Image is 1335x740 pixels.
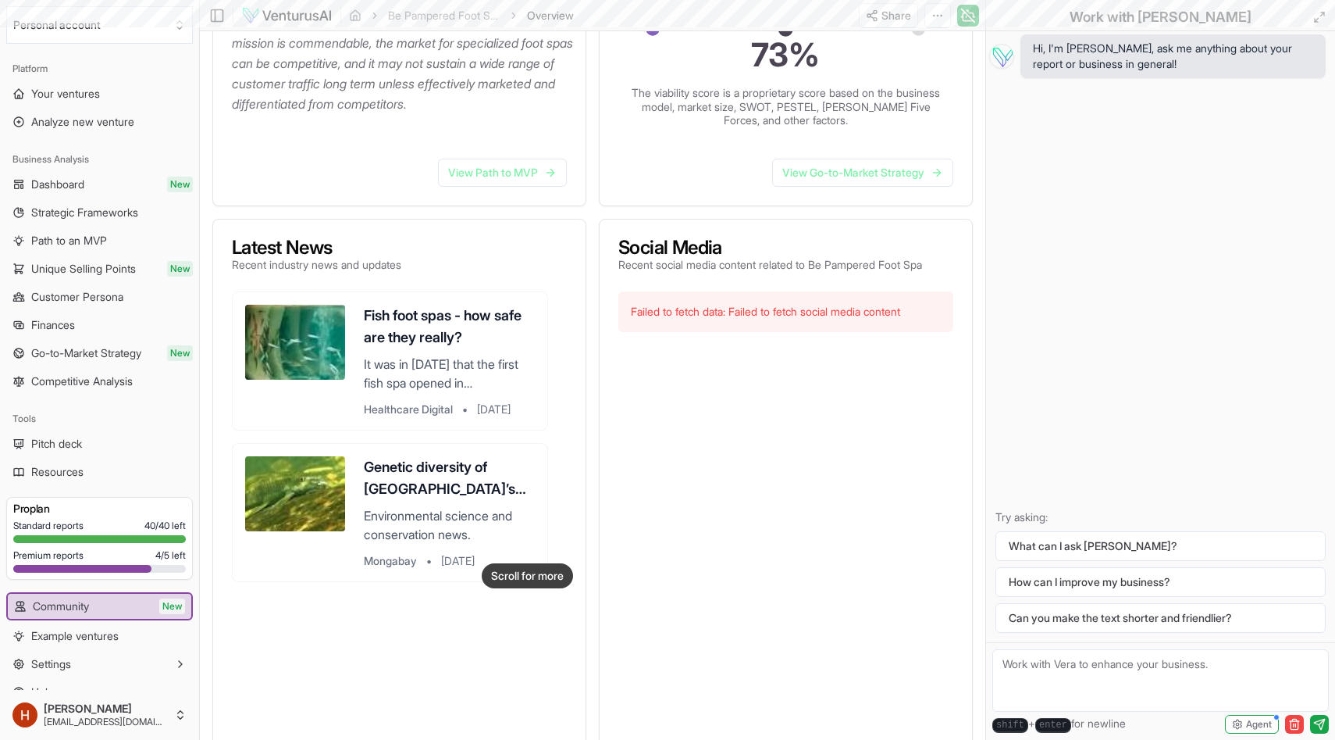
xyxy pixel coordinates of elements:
span: • [426,553,432,569]
span: Settings [31,656,71,672]
a: DashboardNew [6,172,193,197]
span: Unique Selling Points [31,261,136,277]
span: Standard reports [13,520,84,532]
div: Platform [6,56,193,81]
div: Business Analysis [6,147,193,172]
span: Customer Persona [31,289,123,305]
a: Go-to-Market StrategyNew [6,341,193,366]
a: View Path to MVP [438,159,567,187]
span: Agent [1246,718,1272,731]
p: It was in [DATE] that the first fish spa opened in [GEOGRAPHIC_DATA] and since then, the unusual ... [364,355,535,392]
img: Vera [989,44,1014,69]
span: [PERSON_NAME] [44,702,168,716]
div: Tools [6,406,193,431]
a: CommunityNew [8,594,191,619]
span: New [159,599,185,614]
div: Failed to fetch data: Failed to fetch social media content [618,291,953,332]
span: + for newline [992,716,1126,733]
span: New [167,261,193,277]
span: Competitive Analysis [31,374,133,389]
span: Help [31,685,54,700]
button: Can you make the text shorter and friendlier? [995,603,1326,633]
span: [DATE] [441,553,475,569]
a: Help [6,680,193,705]
span: [EMAIL_ADDRESS][DOMAIN_NAME] [44,716,168,728]
kbd: shift [992,718,1028,733]
p: The viability score is a proprietary score based on the business model, market size, SWOT, PESTEL... [630,86,942,127]
a: Your ventures [6,81,193,106]
a: Path to an MVP [6,228,193,253]
span: Premium reports [13,549,84,562]
a: Analyze new venture [6,109,193,134]
span: Pitch deck [31,436,82,452]
span: Path to an MVP [31,233,107,248]
h3: Pro plan [13,501,186,517]
span: 4 / 5 left [155,549,186,562]
p: Try asking: [995,509,1326,525]
span: Dashboard [31,177,84,192]
span: Example ventures [31,628,119,644]
p: Environmental science and conservation news. [364,506,535,544]
h3: Social Media [618,238,922,257]
button: Agent [1225,715,1279,734]
button: Settings [6,652,193,677]
a: Resources [6,459,193,484]
span: Strategic Frameworks [31,205,138,220]
a: Pitch deck [6,431,193,456]
span: Resources [31,464,84,480]
h3: Latest News [232,238,401,257]
button: How can I improve my business? [995,567,1326,597]
button: [PERSON_NAME][EMAIL_ADDRESS][DOMAIN_NAME] [6,696,193,734]
a: View Go-to-Market Strategy [772,159,953,187]
span: Mongabay [364,553,417,569]
h3: Genetic diversity of [GEOGRAPHIC_DATA]’s ‘spa fish’ highlights need for informed conservation [364,456,535,500]
span: New [167,345,193,361]
a: Competitive Analysis [6,369,193,394]
span: Analyze new venture [31,114,134,130]
span: Community [33,599,89,614]
span: Finances [31,317,75,333]
a: Unique Selling PointsNew [6,256,193,281]
a: Fish foot spas - how safe are they really?It was in [DATE] that the first fish spa opened in [GEO... [232,291,548,431]
img: ACg8ocJeYPDkSf7u5ySJ7waPIKmgkAFjmVJ7z7MQMNaMwM-ajplQwQ=s96-c [12,702,37,727]
text: 73 % [752,35,821,74]
button: What can I ask [PERSON_NAME]? [995,531,1326,561]
h3: Fish foot spas - how safe are they really? [364,305,535,349]
span: Your ventures [31,86,100,102]
span: Hi, I'm [PERSON_NAME], ask me anything about your report or business in general! [1033,41,1313,72]
p: Recent social media content related to Be Pampered Foot Spa [618,257,922,273]
p: Recent industry news and updates [232,257,401,273]
a: Genetic diversity of [GEOGRAPHIC_DATA]’s ‘spa fish’ highlights need for informed conservationEnvi... [232,443,548,582]
a: Example ventures [6,624,193,649]
span: • [462,402,468,417]
kbd: enter [1035,718,1071,733]
span: Healthcare Digital [364,402,453,417]
span: New [167,177,193,192]
a: Finances [6,313,193,338]
span: Go-to-Market Strategy [31,345,141,361]
span: [DATE] [477,402,511,417]
a: Customer Persona [6,284,193,309]
a: Strategic Frameworks [6,200,193,225]
span: 40 / 40 left [144,520,186,532]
